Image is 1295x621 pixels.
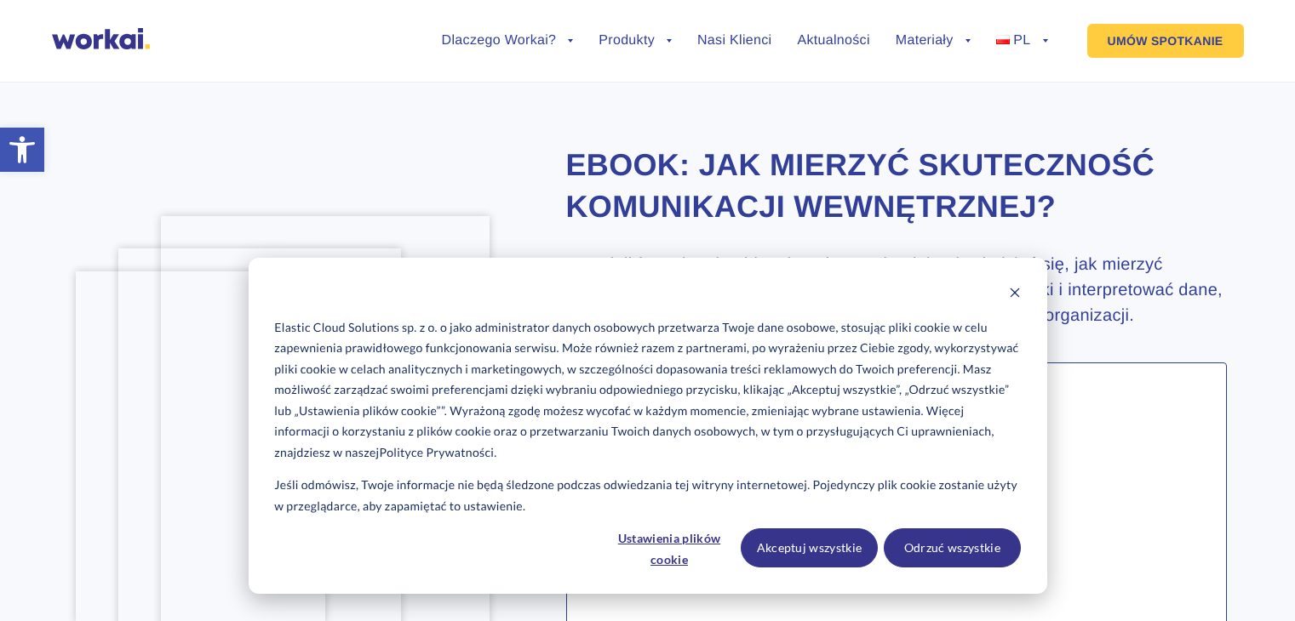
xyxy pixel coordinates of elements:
p: Elastic Cloud Solutions sp. z o. o jako administrator danych osobowych przetwarza Twoje dane osob... [274,317,1020,464]
a: UMÓW SPOTKANIE [1087,24,1244,58]
a: Dlaczego Workai? [442,34,574,48]
a: Produkty [599,34,672,48]
h2: Ebook: Jak mierzyć skuteczność komunikacji wewnętrznej? [566,145,1227,227]
button: Odrzuć wszystkie [884,528,1021,567]
a: Materiały [896,34,971,48]
a: Nasi Klienci [697,34,771,48]
span: PL [1013,33,1030,48]
h3: Wypełnij formularz i pobierz bezpłatny e-book by dowiedzieć się, jak mierzyć skuteczność kampanii... [566,252,1227,328]
button: Akceptuj wszystkie [741,528,878,567]
a: PL [996,34,1048,48]
a: Aktualności [797,34,869,48]
a: Polityce Prywatności. [380,442,497,464]
p: Jeśli odmówisz, Twoje informacje nie będą śledzone podczas odwiedzania tej witryny internetowej. ... [274,475,1020,516]
div: Cookie banner [249,258,1047,594]
button: Dismiss cookie banner [1009,284,1021,305]
button: Ustawienia plików cookie [604,528,735,567]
